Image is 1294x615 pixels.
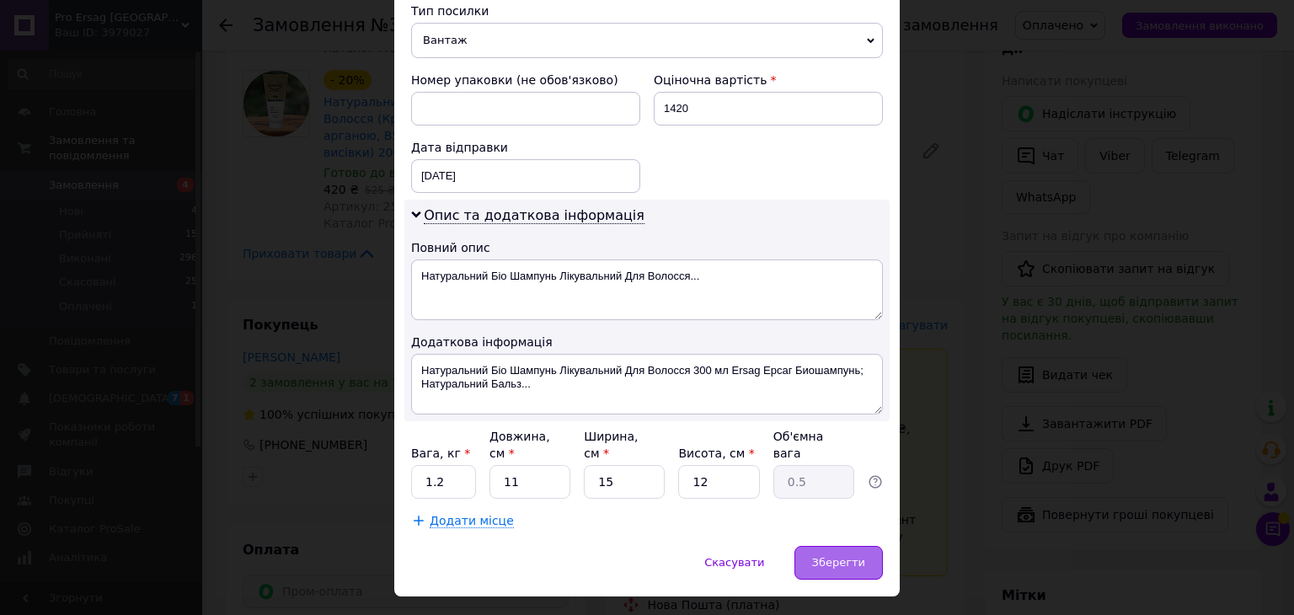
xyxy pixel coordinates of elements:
[812,556,865,569] span: Зберегти
[489,430,550,460] label: Довжина, см
[411,72,640,88] div: Номер упаковки (не обов'язково)
[411,23,883,58] span: Вантаж
[411,447,470,460] label: Вага, кг
[584,430,638,460] label: Ширина, см
[678,447,754,460] label: Висота, см
[411,4,489,18] span: Тип посилки
[411,259,883,320] textarea: Натуральний Біо Шампунь Лікувальний Для Волосся...
[704,556,764,569] span: Скасувати
[430,514,514,528] span: Додати місце
[411,334,883,350] div: Додаткова інформація
[411,239,883,256] div: Повний опис
[411,354,883,414] textarea: Натуральний Біо Шампунь Лікувальний Для Волосся 300 мл Ersag Ерсаг Биошампунь; Натуральний Бальз...
[773,428,854,462] div: Об'ємна вага
[654,72,883,88] div: Оціночна вартість
[424,207,644,224] span: Опис та додаткова інформація
[411,139,640,156] div: Дата відправки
